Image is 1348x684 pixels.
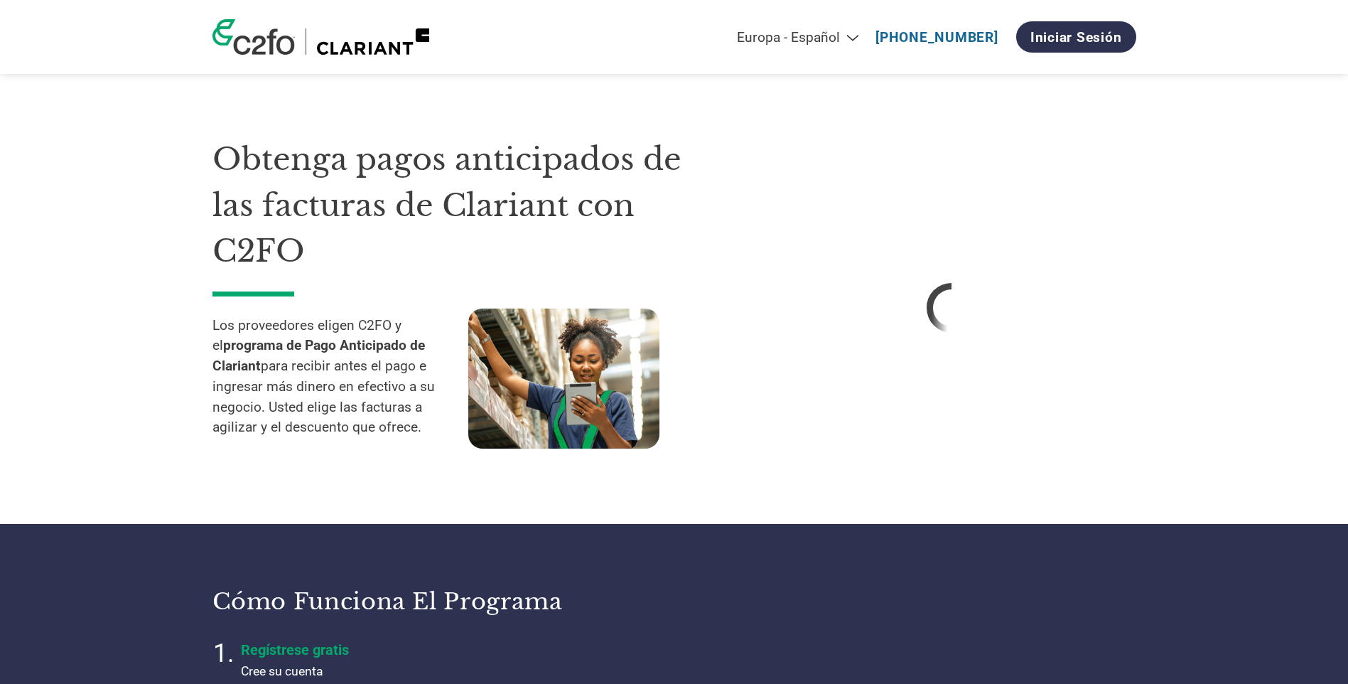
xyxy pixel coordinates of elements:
h1: Obtenga pagos anticipados de las facturas de Clariant con C2FO [212,137,724,274]
a: Iniciar sesión [1016,21,1136,53]
h4: Regístrese gratis [241,641,596,658]
strong: programa de Pago Anticipado de Clariant [212,337,425,374]
h3: Cómo funciona el programa [212,587,657,616]
p: Los proveedores eligen C2FO y el para recibir antes el pago e ingresar más dinero en efectivo a s... [212,316,468,439]
p: Cree su cuenta [241,662,596,680]
img: supply chain worker [468,309,659,449]
img: Clariant [317,28,429,55]
img: c2fo logo [212,19,295,55]
a: [PHONE_NUMBER] [875,29,998,46]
